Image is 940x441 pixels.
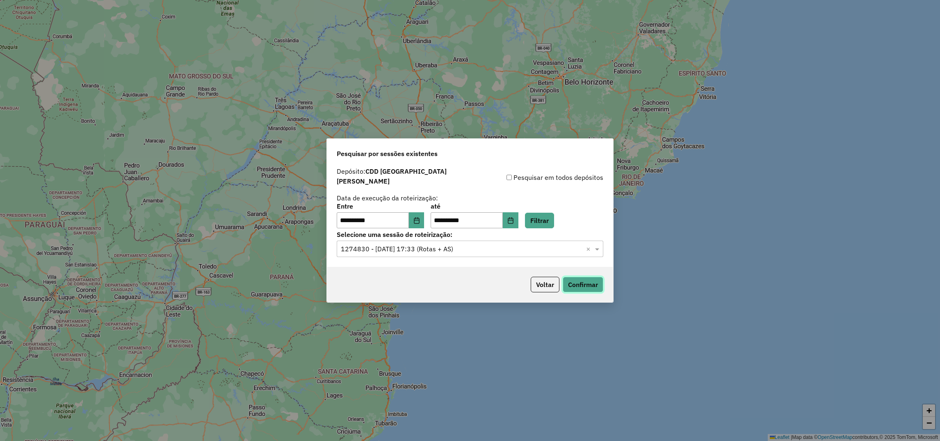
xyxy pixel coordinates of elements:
label: Entre [337,201,424,211]
button: Confirmar [563,277,603,292]
label: até [431,201,518,211]
strong: CDD [GEOGRAPHIC_DATA][PERSON_NAME] [337,167,447,185]
label: Selecione uma sessão de roteirização: [337,230,603,239]
button: Voltar [531,277,559,292]
label: Depósito: [337,166,470,186]
div: Pesquisar em todos depósitos [470,172,603,182]
label: Data de execução da roteirização: [337,193,438,203]
span: Pesquisar por sessões existentes [337,149,438,158]
button: Filtrar [525,213,554,228]
button: Choose Date [409,212,424,229]
span: Clear all [586,244,593,254]
button: Choose Date [503,212,518,229]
